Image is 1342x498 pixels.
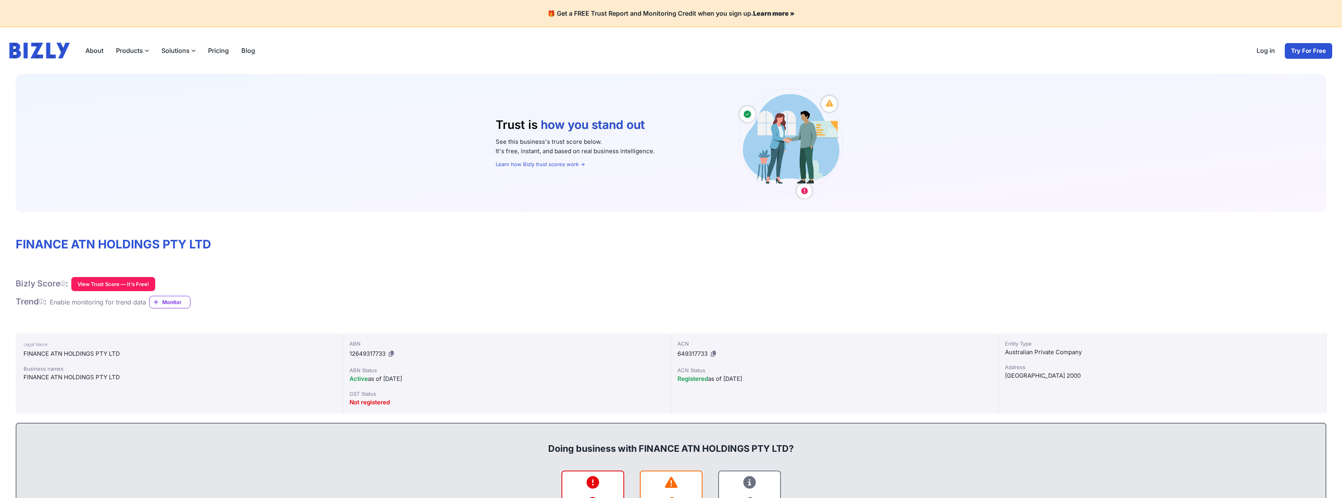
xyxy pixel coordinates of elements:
[79,43,110,58] a: About
[1284,43,1333,59] a: Try For Free
[110,43,155,58] label: Products
[1005,371,1320,380] div: [GEOGRAPHIC_DATA] 2000
[350,375,368,382] span: Active
[24,349,335,359] div: FINANCE ATN HOLDINGS PTY LTD
[677,340,992,348] div: ACN
[9,9,1333,17] h4: 🎁 Get a FREE Trust Report and Monitoring Credit when you sign up.
[16,297,47,306] span: Trend :
[149,296,190,308] a: Monitor
[1250,43,1281,59] a: Log in
[202,43,235,58] a: Pricing
[677,375,708,382] span: Registered
[541,118,647,132] li: how you stand out
[541,132,647,147] li: who you work with
[24,340,335,349] div: Legal Name
[350,398,390,406] span: Not registered
[734,87,847,199] img: Australian small business owners illustration
[155,43,202,58] label: Solutions
[1005,340,1320,348] div: Entity Type
[16,279,68,289] h1: Bizly Score :
[1005,348,1320,357] div: Australian Private Company
[50,297,146,307] div: Enable monitoring for trend data
[350,366,664,374] div: ABN Status
[496,118,538,132] span: Trust is
[677,366,992,374] div: ACN Status
[24,365,335,373] div: Business names
[350,390,664,398] div: GST Status
[350,340,664,348] div: ABN
[16,237,1326,252] h1: FINANCE ATN HOLDINGS PTY LTD
[162,298,190,306] span: Monitor
[350,350,386,357] span: 12649317733
[24,373,335,382] div: FINANCE ATN HOLDINGS PTY LTD
[677,374,992,384] div: as of [DATE]
[71,277,155,291] button: View Trust Score — It's Free!
[753,9,795,17] a: Learn more »
[496,161,585,167] a: Learn how Bizly trust scores work →
[1005,363,1320,371] div: Address
[677,350,708,357] span: 649317733
[24,430,1318,455] div: Doing business with FINANCE ATN HOLDINGS PTY LTD?
[235,43,261,58] a: Blog
[350,374,664,384] div: as of [DATE]
[496,137,721,156] p: See this business's trust score below. It's free, instant, and based on real business intelligence.
[9,43,70,58] img: bizly_logo.svg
